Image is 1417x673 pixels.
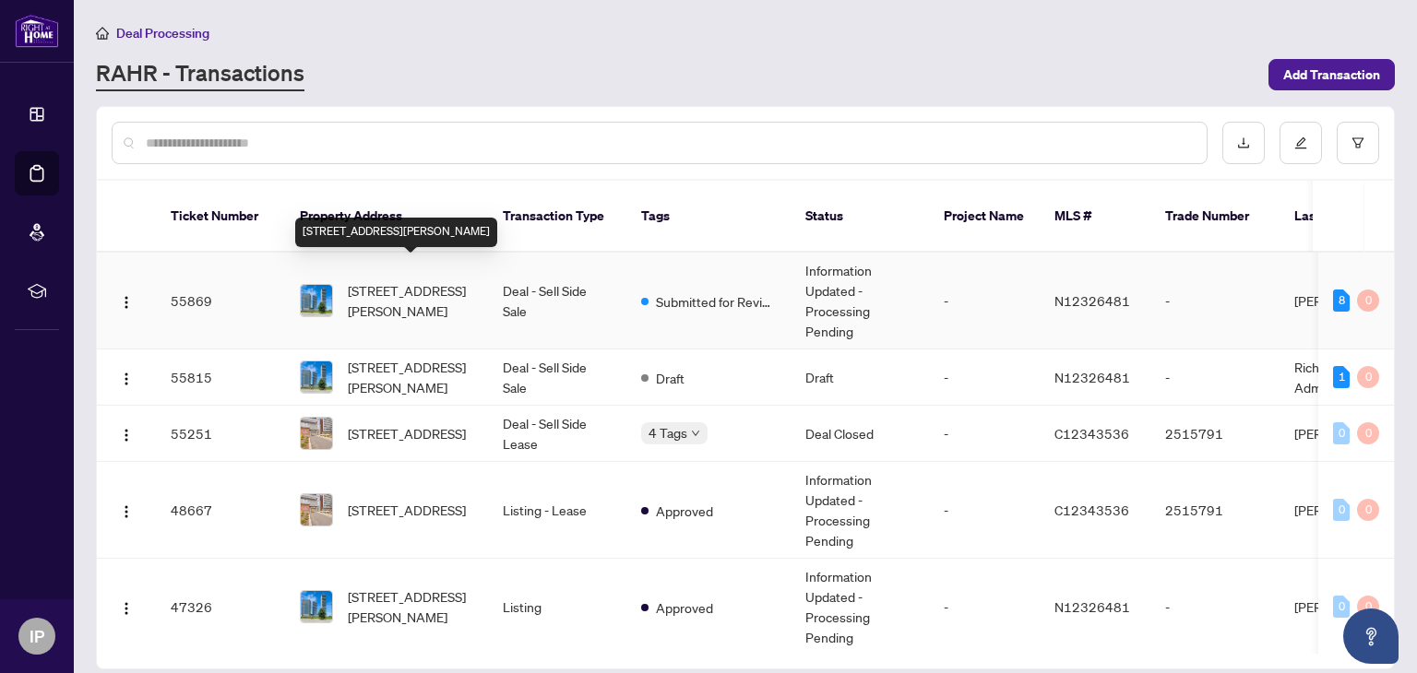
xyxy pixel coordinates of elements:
td: 47326 [156,559,285,655]
td: - [929,462,1040,559]
th: Status [791,181,929,253]
button: Logo [112,495,141,525]
span: download [1237,136,1250,149]
div: 8 [1333,289,1350,312]
span: home [96,27,109,40]
td: Information Updated - Processing Pending [791,253,929,349]
td: Deal - Sell Side Lease [488,406,626,462]
span: [STREET_ADDRESS] [348,423,466,443]
button: Add Transaction [1268,59,1395,90]
td: Listing [488,559,626,655]
td: Information Updated - Processing Pending [791,462,929,559]
td: - [929,559,1040,655]
td: Deal Closed [791,406,929,462]
button: Open asap [1343,608,1399,664]
span: N12326481 [1054,369,1130,385]
td: 2515791 [1150,406,1280,462]
td: Draft [791,349,929,406]
img: Logo [119,504,134,519]
th: Transaction Type [488,181,626,253]
td: - [1150,559,1280,655]
span: edit [1294,136,1307,149]
td: 2515791 [1150,462,1280,559]
div: 0 [1357,422,1379,444]
span: [STREET_ADDRESS] [348,500,466,520]
span: Deal Processing [116,25,209,41]
th: Property Address [285,181,488,253]
div: 0 [1333,499,1350,521]
td: 55815 [156,349,285,406]
img: thumbnail-img [301,418,332,449]
td: - [1150,253,1280,349]
td: 55251 [156,406,285,462]
th: Project Name [929,181,1040,253]
td: Information Updated - Processing Pending [791,559,929,655]
td: - [1150,349,1280,406]
span: [STREET_ADDRESS][PERSON_NAME] [348,357,473,397]
img: thumbnail-img [301,285,332,316]
div: 0 [1333,596,1350,618]
img: Logo [119,295,134,310]
div: 0 [1357,596,1379,618]
img: thumbnail-img [301,361,332,393]
span: 4 Tags [649,422,687,443]
span: Add Transaction [1283,60,1380,89]
span: filter [1352,136,1364,149]
span: Submitted for Review [656,291,776,312]
span: down [691,429,700,438]
th: Ticket Number [156,181,285,253]
td: - [929,406,1040,462]
button: Logo [112,419,141,448]
td: 55869 [156,253,285,349]
div: [STREET_ADDRESS][PERSON_NAME] [295,218,497,247]
td: Listing - Lease [488,462,626,559]
span: Draft [656,368,685,388]
button: Logo [112,362,141,392]
span: Approved [656,597,713,618]
img: Logo [119,601,134,616]
img: Logo [119,372,134,386]
button: Logo [112,286,141,315]
span: C12343536 [1054,502,1129,518]
span: IP [30,623,44,649]
div: 0 [1333,422,1350,444]
div: 0 [1357,499,1379,521]
span: [STREET_ADDRESS][PERSON_NAME] [348,586,473,627]
div: 1 [1333,366,1350,388]
button: filter [1337,122,1379,164]
button: Logo [112,592,141,621]
td: Deal - Sell Side Sale [488,253,626,349]
button: edit [1280,122,1322,164]
th: MLS # [1040,181,1150,253]
td: 48667 [156,462,285,559]
td: - [929,253,1040,349]
a: RAHR - Transactions [96,58,304,91]
img: logo [15,14,59,48]
button: download [1222,122,1265,164]
span: N12326481 [1054,598,1130,615]
div: 0 [1357,366,1379,388]
span: [STREET_ADDRESS][PERSON_NAME] [348,280,473,321]
img: Logo [119,428,134,443]
th: Trade Number [1150,181,1280,253]
td: Deal - Sell Side Sale [488,349,626,406]
div: 0 [1357,289,1379,312]
span: Approved [656,501,713,521]
img: thumbnail-img [301,494,332,525]
td: - [929,349,1040,406]
img: thumbnail-img [301,591,332,622]
span: N12326481 [1054,292,1130,309]
span: C12343536 [1054,425,1129,442]
th: Tags [626,181,791,253]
